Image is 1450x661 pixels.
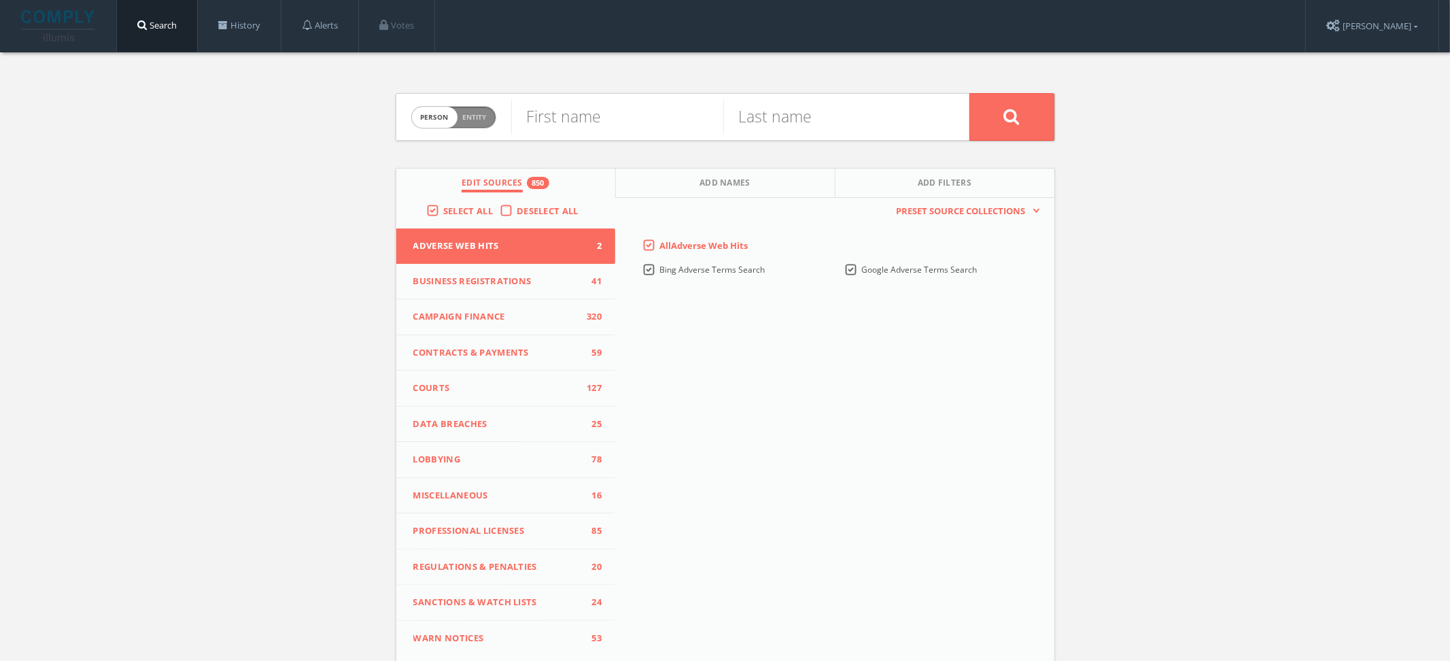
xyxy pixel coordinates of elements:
span: 25 [581,418,602,431]
button: Add Names [616,169,835,198]
span: Regulations & Penalties [413,560,582,574]
button: Sanctions & Watch Lists24 [396,585,616,621]
span: Edit Sources [462,177,523,192]
span: Professional Licenses [413,524,582,538]
span: 127 [581,382,602,395]
img: illumis [21,10,97,41]
span: All Adverse Web Hits [659,239,748,252]
span: Sanctions & Watch Lists [413,596,582,609]
span: 320 [581,310,602,324]
span: Deselect All [517,205,579,217]
span: Preset Source Collections [889,205,1032,218]
div: 850 [527,177,549,189]
span: 78 [581,453,602,467]
button: WARN Notices53 [396,621,616,656]
span: Entity [463,112,487,122]
span: Data Breaches [413,418,582,431]
button: Professional Licenses85 [396,513,616,549]
span: WARN Notices [413,632,582,645]
button: Courts127 [396,371,616,407]
span: Add Filters [918,177,972,192]
span: Bing Adverse Terms Search [659,264,765,275]
button: Miscellaneous16 [396,478,616,514]
span: 20 [581,560,602,574]
button: Contracts & Payments59 [396,335,616,371]
button: Lobbying78 [396,442,616,478]
span: Google Adverse Terms Search [861,264,977,275]
button: Add Filters [835,169,1054,198]
span: person [412,107,458,128]
span: Contracts & Payments [413,346,582,360]
span: Courts [413,382,582,395]
span: 16 [581,489,602,503]
span: Add Names [700,177,750,192]
span: Adverse Web Hits [413,239,582,253]
span: 53 [581,632,602,645]
span: Business Registrations [413,275,582,288]
button: Campaign Finance320 [396,299,616,335]
span: 41 [581,275,602,288]
button: Data Breaches25 [396,407,616,443]
span: Lobbying [413,453,582,467]
span: 85 [581,524,602,538]
button: Adverse Web Hits2 [396,228,616,264]
button: Edit Sources850 [396,169,616,198]
span: 24 [581,596,602,609]
button: Preset Source Collections [889,205,1040,218]
span: 2 [581,239,602,253]
button: Business Registrations41 [396,264,616,300]
span: Miscellaneous [413,489,582,503]
span: Select All [443,205,493,217]
span: 59 [581,346,602,360]
span: Campaign Finance [413,310,582,324]
button: Regulations & Penalties20 [396,549,616,586]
